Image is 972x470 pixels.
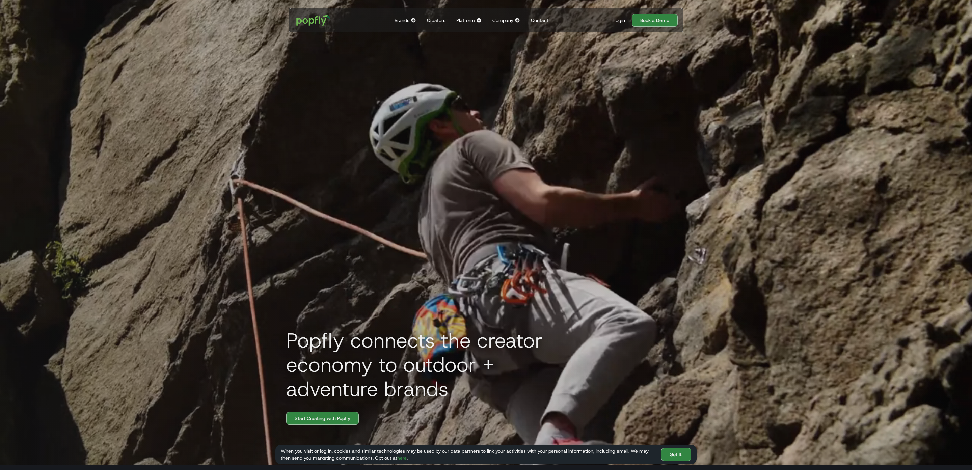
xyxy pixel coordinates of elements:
[661,448,691,461] a: Got It!
[397,455,407,461] a: here
[531,17,548,24] div: Contact
[492,17,513,24] div: Company
[456,17,475,24] div: Platform
[611,17,628,24] a: Login
[632,14,678,27] a: Book a Demo
[281,448,656,461] div: When you visit or log in, cookies and similar technologies may be used by our data partners to li...
[281,328,585,401] h1: Popfly connects the creator economy to outdoor + adventure brands
[292,10,335,30] a: home
[424,8,448,32] a: Creators
[395,17,409,24] div: Brands
[427,17,446,24] div: Creators
[528,8,551,32] a: Contact
[613,17,625,24] div: Login
[286,412,359,425] a: Start Creating with Popfly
